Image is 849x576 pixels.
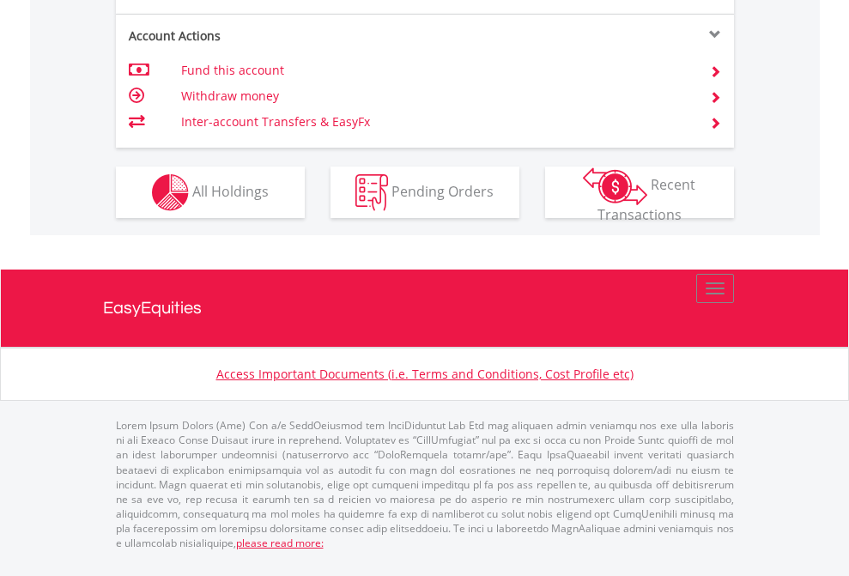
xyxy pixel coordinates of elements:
[545,167,734,218] button: Recent Transactions
[152,174,189,211] img: holdings-wht.png
[331,167,519,218] button: Pending Orders
[583,167,647,205] img: transactions-zar-wht.png
[236,536,324,550] a: please read more:
[103,270,747,347] a: EasyEquities
[181,58,688,83] td: Fund this account
[192,181,269,200] span: All Holdings
[116,167,305,218] button: All Holdings
[355,174,388,211] img: pending_instructions-wht.png
[116,418,734,550] p: Lorem Ipsum Dolors (Ame) Con a/e SeddOeiusmod tem InciDiduntut Lab Etd mag aliquaen admin veniamq...
[181,109,688,135] td: Inter-account Transfers & EasyFx
[181,83,688,109] td: Withdraw money
[216,366,634,382] a: Access Important Documents (i.e. Terms and Conditions, Cost Profile etc)
[116,27,425,45] div: Account Actions
[391,181,494,200] span: Pending Orders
